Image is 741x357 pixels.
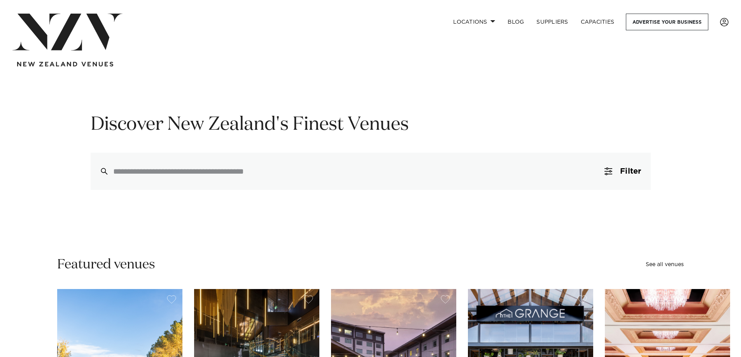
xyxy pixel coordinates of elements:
[595,153,650,190] button: Filter
[620,167,641,175] span: Filter
[530,14,574,30] a: SUPPLIERS
[91,113,651,137] h1: Discover New Zealand's Finest Venues
[57,256,155,273] h2: Featured venues
[575,14,621,30] a: Capacities
[12,14,123,51] img: nzv-logo.png
[501,14,530,30] a: BLOG
[646,262,684,267] a: See all venues
[626,14,708,30] a: Advertise your business
[17,62,113,67] img: new-zealand-venues-text.png
[447,14,501,30] a: Locations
